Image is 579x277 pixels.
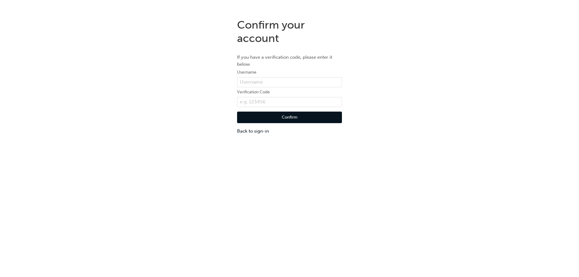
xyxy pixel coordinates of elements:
input: e.g. 123456 [237,97,342,107]
p: If you have a verification code, please enter it below. [237,54,342,68]
button: Confirm [237,112,342,123]
input: Username [237,77,342,88]
label: Username [237,69,342,76]
a: Back to sign-in [237,128,342,135]
h1: Confirm your account [237,18,342,45]
label: Verification Code [237,88,342,96]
